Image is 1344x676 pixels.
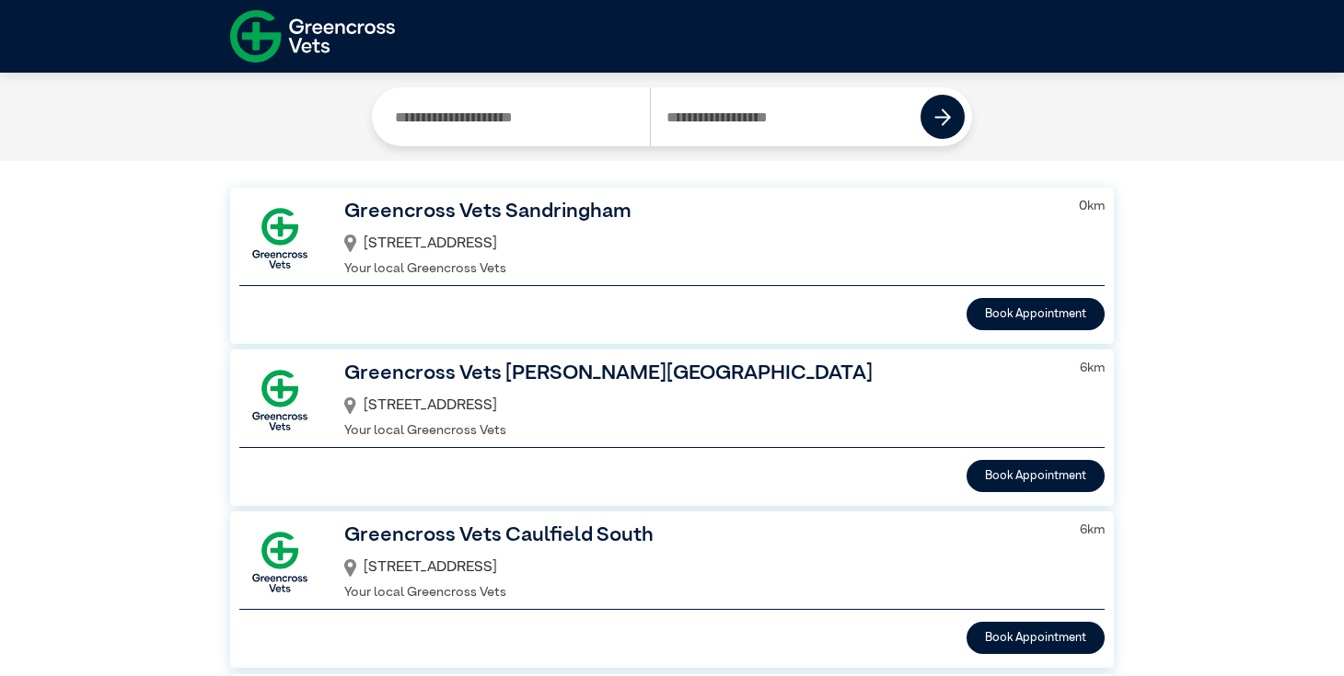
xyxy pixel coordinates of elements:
[344,390,1057,421] div: [STREET_ADDRESS]
[344,583,1057,603] p: Your local Greencross Vets
[967,460,1105,492] button: Book Appointment
[344,228,1056,259] div: [STREET_ADDRESS]
[239,521,320,602] img: GX-Square.png
[650,87,921,146] input: Search by Postcode
[1080,521,1105,541] p: 6 km
[239,198,320,279] img: GX-Square.png
[1079,197,1105,217] p: 0 km
[344,359,1057,390] h3: Greencross Vets [PERSON_NAME][GEOGRAPHIC_DATA]
[344,421,1057,441] p: Your local Greencross Vets
[967,622,1105,654] button: Book Appointment
[344,521,1057,552] h3: Greencross Vets Caulfield South
[379,87,650,146] input: Search by Clinic Name
[934,109,952,126] img: icon-right
[344,197,1056,228] h3: Greencross Vets Sandringham
[344,552,1057,583] div: [STREET_ADDRESS]
[230,5,395,68] img: f-logo
[967,298,1105,330] button: Book Appointment
[1080,359,1105,379] p: 6 km
[344,259,1056,280] p: Your local Greencross Vets
[239,360,320,441] img: GX-Square.png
